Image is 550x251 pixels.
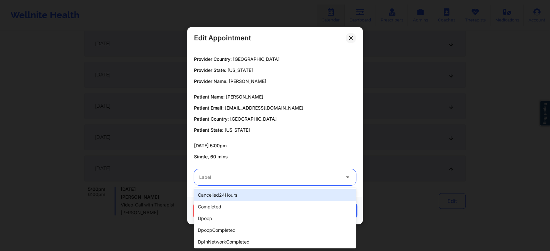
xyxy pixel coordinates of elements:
[230,116,277,122] span: [GEOGRAPHIC_DATA]
[194,78,356,85] p: Provider Name:
[194,236,356,248] div: dpInNetworkCompleted
[194,116,356,122] p: Patient Country:
[194,142,356,149] p: [DATE] 5:00pm
[194,56,356,62] p: Provider Country:
[229,78,266,84] span: [PERSON_NAME]
[225,105,303,111] span: [EMAIL_ADDRESS][DOMAIN_NAME]
[194,153,356,160] p: Single, 60 mins
[194,94,356,100] p: Patient Name:
[194,213,356,224] div: dpoop
[194,201,356,213] div: completed
[194,224,356,236] div: dpoopCompleted
[233,56,280,62] span: [GEOGRAPHIC_DATA]
[194,105,356,111] p: Patient Email:
[194,127,356,133] p: Patient State:
[193,203,260,218] button: Cancel Appointment
[194,67,356,73] p: Provider State:
[194,33,251,42] h2: Edit Appointment
[225,127,250,133] span: [US_STATE]
[194,189,356,201] div: cancelled24Hours
[227,67,253,73] span: [US_STATE]
[226,94,263,99] span: [PERSON_NAME]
